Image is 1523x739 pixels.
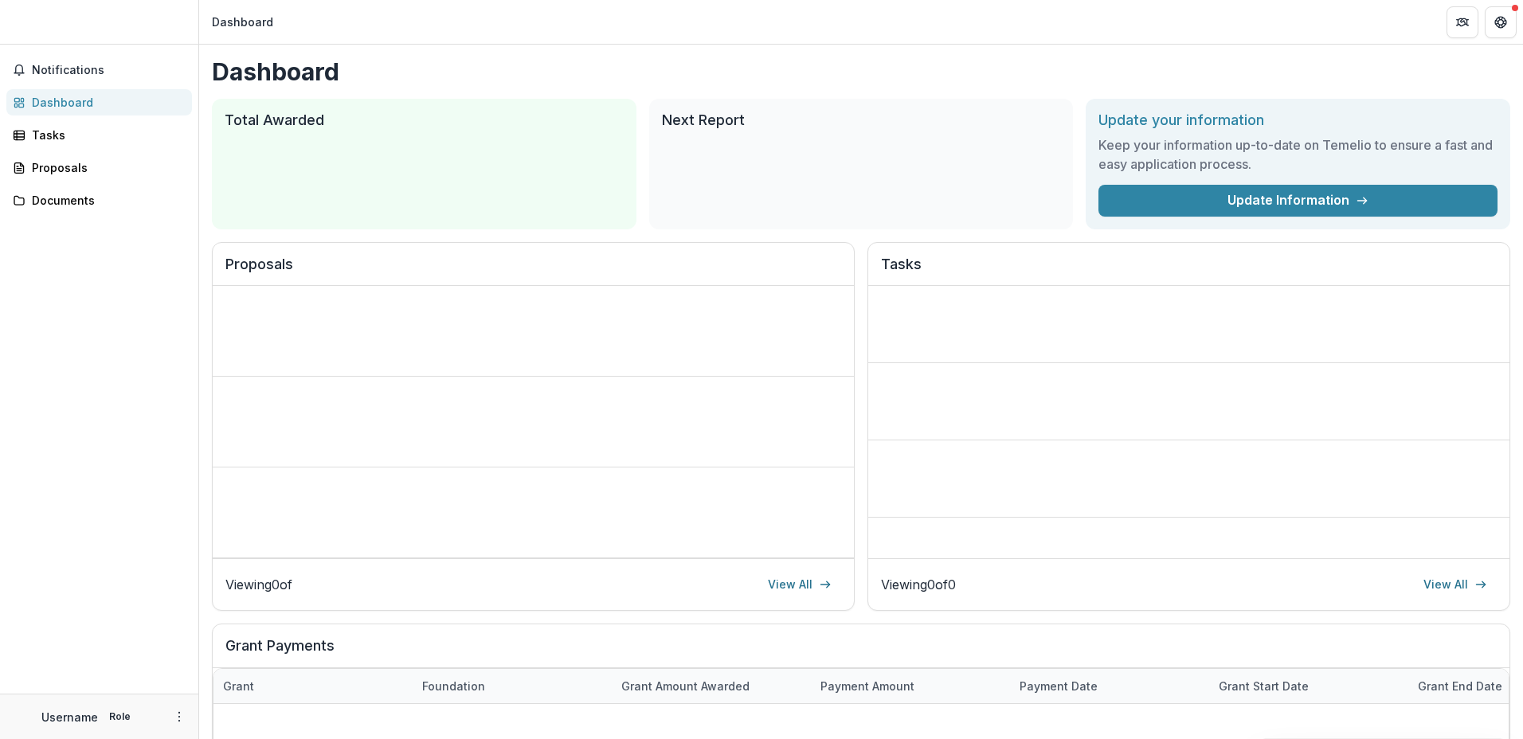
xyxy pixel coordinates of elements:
button: Partners [1447,6,1478,38]
h3: Keep your information up-to-date on Temelio to ensure a fast and easy application process. [1098,135,1498,174]
a: View All [1414,572,1497,597]
div: Proposals [32,159,179,176]
p: Username [41,709,98,725]
a: Tasks [6,122,192,148]
p: Viewing 0 of 0 [881,575,956,594]
a: Proposals [6,154,192,181]
nav: breadcrumb [206,10,280,33]
button: Get Help [1485,6,1517,38]
a: Update Information [1098,185,1498,217]
a: Dashboard [6,89,192,115]
div: Dashboard [32,94,179,111]
button: More [170,707,189,726]
a: View All [758,572,841,597]
span: Notifications [32,64,186,77]
h2: Grant Payments [225,637,1497,667]
p: Viewing 0 of [225,575,292,594]
h2: Update your information [1098,111,1498,129]
h1: Dashboard [212,57,1510,86]
p: Role [104,710,135,724]
a: Documents [6,187,192,213]
h2: Next Report [662,111,1061,129]
h2: Proposals [225,256,841,286]
div: Dashboard [212,14,273,30]
div: Tasks [32,127,179,143]
h2: Tasks [881,256,1497,286]
div: Documents [32,192,179,209]
button: Notifications [6,57,192,83]
h2: Total Awarded [225,111,624,129]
